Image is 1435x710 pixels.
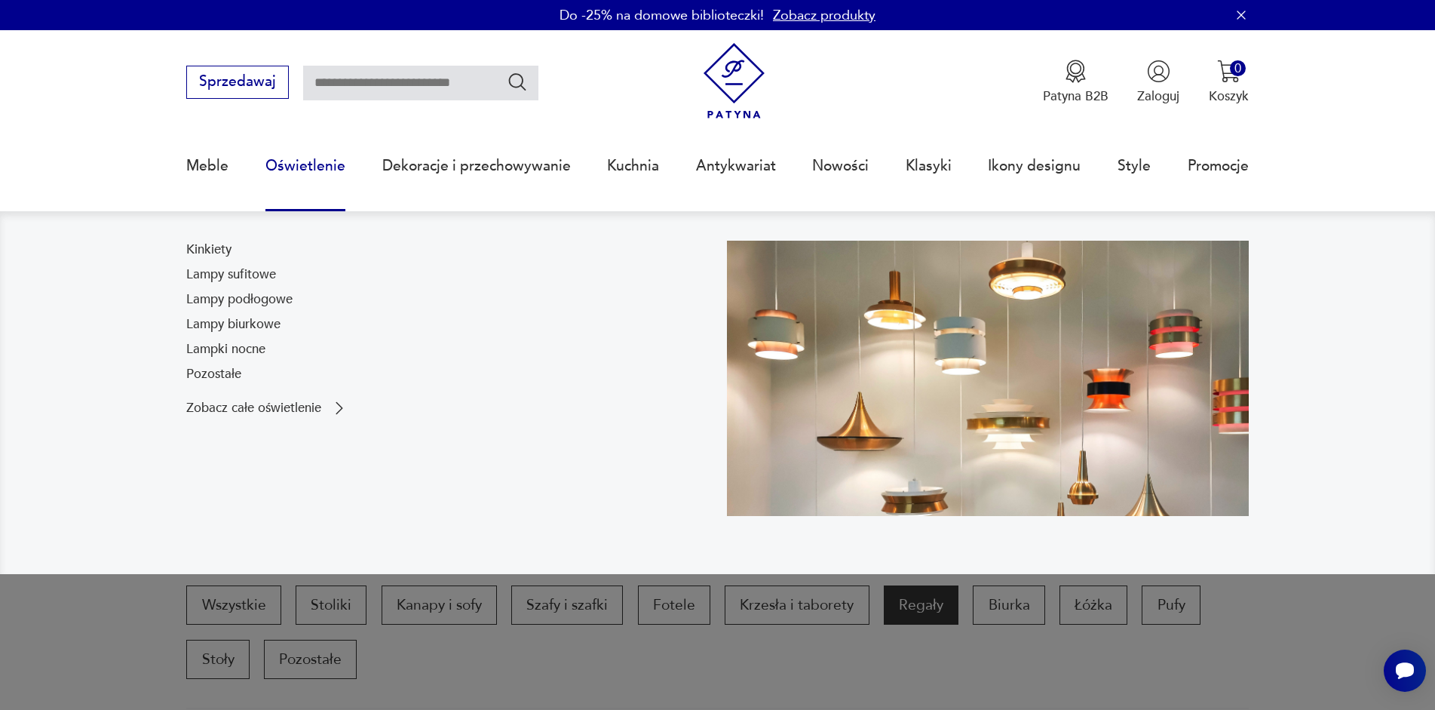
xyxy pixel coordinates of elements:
[607,131,659,201] a: Kuchnia
[186,340,265,358] a: Lampki nocne
[265,131,345,201] a: Oświetlenie
[696,43,772,119] img: Patyna - sklep z meblami i dekoracjami vintage
[696,131,776,201] a: Antykwariat
[1209,88,1249,105] p: Koszyk
[1118,131,1151,201] a: Style
[507,71,529,93] button: Szukaj
[1137,60,1179,105] button: Zaloguj
[1188,131,1249,201] a: Promocje
[186,131,228,201] a: Meble
[1147,60,1170,83] img: Ikonka użytkownika
[1043,60,1108,105] a: Ikona medaluPatyna B2B
[1043,88,1108,105] p: Patyna B2B
[812,131,869,201] a: Nowości
[1230,60,1246,76] div: 0
[186,315,281,333] a: Lampy biurkowe
[186,66,288,99] button: Sprzedawaj
[186,77,288,89] a: Sprzedawaj
[1043,60,1108,105] button: Patyna B2B
[1137,88,1179,105] p: Zaloguj
[186,399,348,417] a: Zobacz całe oświetlenie
[186,402,321,414] p: Zobacz całe oświetlenie
[382,131,571,201] a: Dekoracje i przechowywanie
[186,266,276,284] a: Lampy sufitowe
[186,290,293,309] a: Lampy podłogowe
[186,241,232,259] a: Kinkiety
[1217,60,1240,83] img: Ikona koszyka
[988,131,1081,201] a: Ikony designu
[1209,60,1249,105] button: 0Koszyk
[727,241,1249,517] img: a9d990cd2508053be832d7f2d4ba3cb1.jpg
[186,365,241,383] a: Pozostałe
[1384,650,1426,692] iframe: Smartsupp widget button
[1064,60,1087,83] img: Ikona medalu
[560,6,764,25] p: Do -25% na domowe biblioteczki!
[773,6,875,25] a: Zobacz produkty
[906,131,952,201] a: Klasyki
